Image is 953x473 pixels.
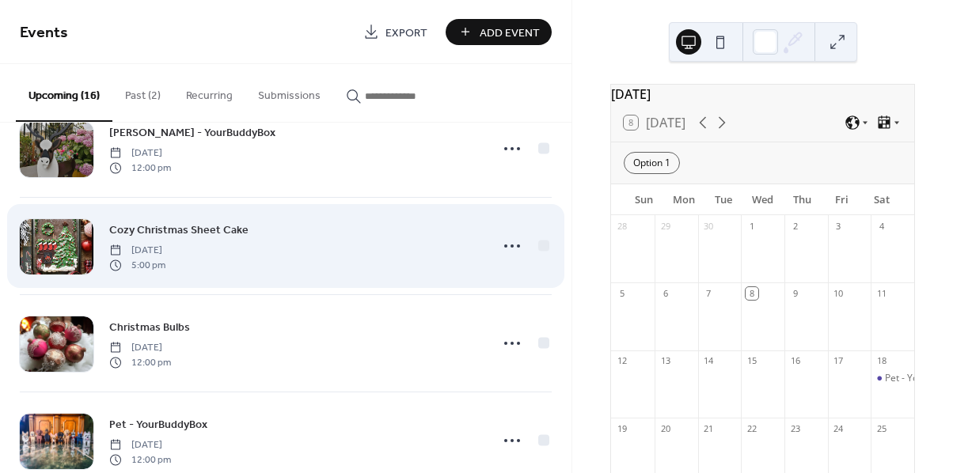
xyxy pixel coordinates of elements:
[109,123,275,142] a: [PERSON_NAME] - YourBuddyBox
[611,85,914,104] div: [DATE]
[109,355,171,369] span: 12:00 pm
[624,184,663,216] div: Sun
[173,64,245,120] button: Recurring
[245,64,333,120] button: Submissions
[783,184,822,216] div: Thu
[833,220,845,232] div: 3
[109,161,171,175] span: 12:00 pm
[789,355,801,367] div: 16
[833,355,845,367] div: 17
[789,220,801,232] div: 2
[789,287,801,299] div: 9
[616,355,628,367] div: 12
[663,184,703,216] div: Mon
[616,422,628,434] div: 19
[624,152,680,174] div: Option 1
[109,258,165,272] span: 5:00 pm
[875,287,887,299] div: 11
[746,220,757,232] div: 1
[616,220,628,232] div: 28
[109,438,171,452] span: [DATE]
[480,25,540,41] span: Add Event
[703,422,715,434] div: 21
[109,415,207,433] a: Pet - YourBuddyBox
[616,287,628,299] div: 5
[659,287,671,299] div: 6
[659,422,671,434] div: 20
[703,220,715,232] div: 30
[875,422,887,434] div: 25
[833,422,845,434] div: 24
[862,184,902,216] div: Sat
[109,244,165,258] span: [DATE]
[109,318,190,336] a: Christmas Bulbs
[875,220,887,232] div: 4
[109,452,171,467] span: 12:00 pm
[704,184,743,216] div: Tue
[789,422,801,434] div: 23
[385,25,427,41] span: Export
[16,64,112,122] button: Upcoming (16)
[822,184,862,216] div: Fri
[446,19,552,45] button: Add Event
[351,19,439,45] a: Export
[746,287,757,299] div: 8
[659,355,671,367] div: 13
[109,320,190,336] span: Christmas Bulbs
[109,125,275,142] span: [PERSON_NAME] - YourBuddyBox
[871,372,914,385] div: Pet - YourBuddyBox Class
[659,220,671,232] div: 29
[833,287,845,299] div: 10
[109,341,171,355] span: [DATE]
[743,184,783,216] div: Wed
[746,422,757,434] div: 22
[703,355,715,367] div: 14
[746,355,757,367] div: 15
[109,222,249,239] span: Cozy Christmas Sheet Cake
[109,146,171,161] span: [DATE]
[109,417,207,433] span: Pet - YourBuddyBox
[109,221,249,239] a: Cozy Christmas Sheet Cake
[703,287,715,299] div: 7
[20,17,68,48] span: Events
[875,355,887,367] div: 18
[112,64,173,120] button: Past (2)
